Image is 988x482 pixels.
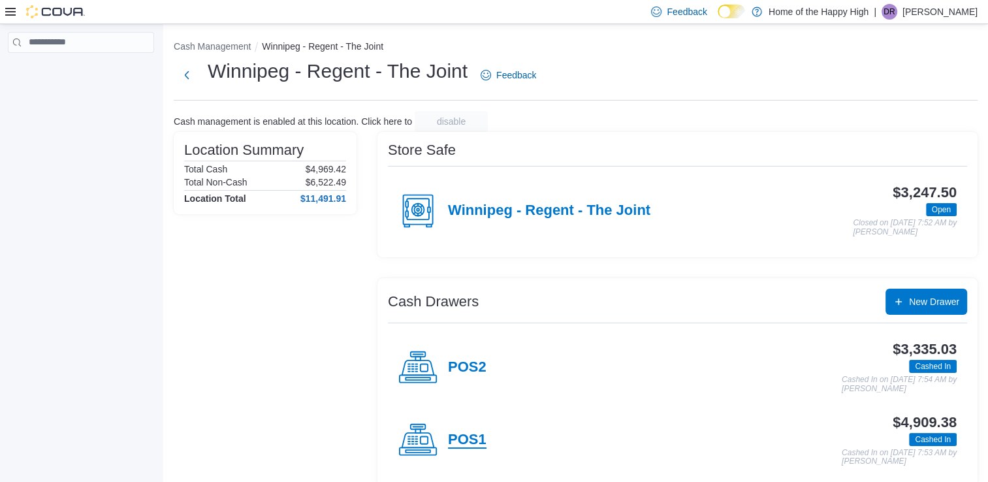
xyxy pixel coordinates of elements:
p: Home of the Happy High [769,4,868,20]
span: Cashed In [915,434,951,445]
h3: $3,335.03 [893,342,957,357]
h3: $4,909.38 [893,415,957,430]
nav: An example of EuiBreadcrumbs [174,40,978,56]
span: Feedback [667,5,707,18]
h4: Winnipeg - Regent - The Joint [448,202,650,219]
h4: $11,491.91 [300,193,346,204]
p: Cashed In on [DATE] 7:53 AM by [PERSON_NAME] [842,449,957,466]
h6: Total Non-Cash [184,177,247,187]
p: | [874,4,876,20]
span: Feedback [496,69,536,82]
span: Open [926,203,957,216]
span: Cashed In [915,361,951,372]
button: New Drawer [885,289,967,315]
p: [PERSON_NAME] [902,4,978,20]
h1: Winnipeg - Regent - The Joint [208,58,468,84]
h4: POS2 [448,359,486,376]
p: $4,969.42 [306,164,346,174]
span: New Drawer [909,295,959,308]
span: Open [932,204,951,216]
span: Cashed In [909,360,957,373]
button: Next [174,62,200,88]
p: $6,522.49 [306,177,346,187]
input: Dark Mode [718,5,745,18]
button: disable [415,111,488,132]
h4: POS1 [448,432,486,449]
h3: Store Safe [388,142,456,158]
h3: Location Summary [184,142,304,158]
button: Cash Management [174,41,251,52]
nav: Complex example [8,56,154,87]
h6: Total Cash [184,164,227,174]
h3: Cash Drawers [388,294,479,310]
span: DR [884,4,895,20]
div: Darian Ronald [882,4,897,20]
h3: $3,247.50 [893,185,957,201]
h4: Location Total [184,193,246,204]
p: Closed on [DATE] 7:52 AM by [PERSON_NAME] [853,219,957,236]
p: Cash management is enabled at this location. Click here to [174,116,412,127]
p: Cashed In on [DATE] 7:54 AM by [PERSON_NAME] [842,376,957,393]
span: disable [437,115,466,128]
img: Cova [26,5,85,18]
a: Feedback [475,62,541,88]
button: Winnipeg - Regent - The Joint [262,41,383,52]
span: Cashed In [909,433,957,446]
